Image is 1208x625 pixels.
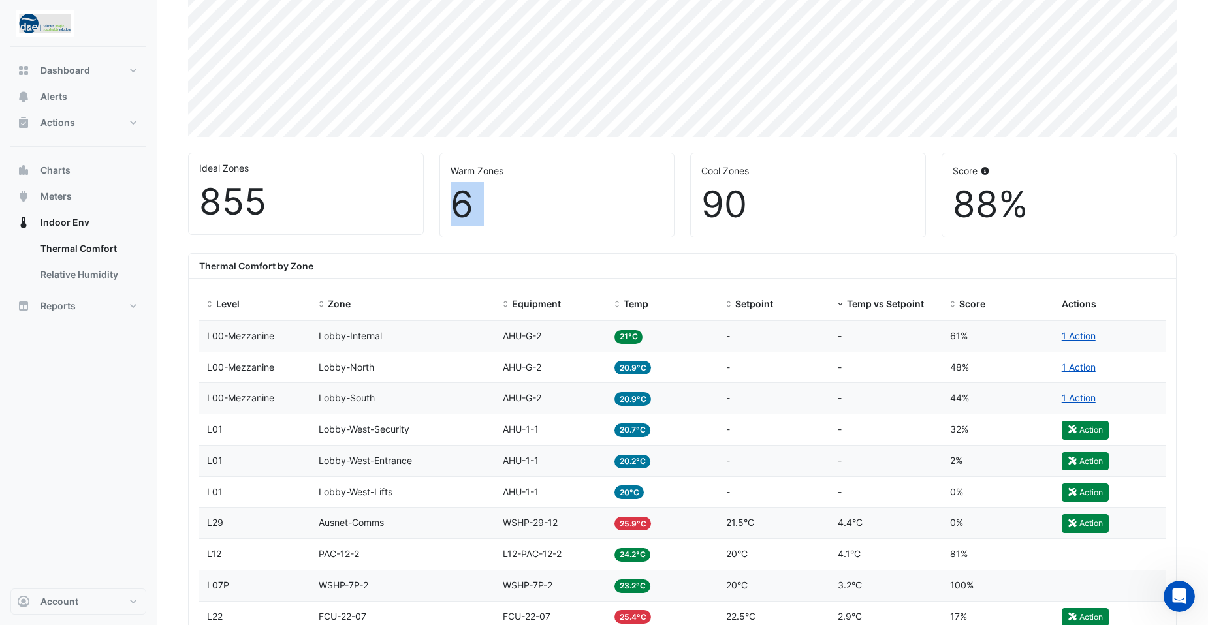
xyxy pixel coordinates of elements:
span: Reports [40,299,76,312]
span: Temp [624,298,648,309]
span: L29 [207,517,223,528]
span: L12-PAC-12-2 [503,548,562,559]
span: L07P [207,579,229,590]
button: Action [1062,421,1109,439]
span: Indoor Env [40,216,89,229]
span: FCU-22-07 [319,611,366,622]
button: Alerts [10,84,146,110]
div: Indoor Env [10,236,146,293]
span: Actions [40,116,75,129]
span: - [726,361,730,373]
span: - [726,330,730,341]
span: 17% [950,611,967,622]
textarea: Message… [11,387,250,422]
span: 20°C [726,548,748,559]
span: AHU-G-2 [503,330,541,341]
span: WSHP-7P-2 [319,579,368,590]
span: L00-Mezzanine [207,392,274,403]
span: AHU-G-2 [503,392,541,403]
span: Temp vs Setpoint [847,298,924,309]
span: 20.9°C [614,361,652,374]
app-icon: Charts [17,164,30,177]
span: - [838,423,842,434]
span: AHU-1-1 [503,486,539,497]
span: L01 [207,486,223,497]
span: Equipment [512,298,561,309]
span: AHU-1-1 [503,455,539,466]
span: 81% [950,548,968,559]
a: Thermal Comfort [30,236,146,262]
app-icon: Indoor Env [17,216,30,229]
button: Actions [10,110,146,136]
span: Account [40,595,78,608]
span: 48% [950,361,969,373]
span: 21.5°C [726,517,754,528]
span: AHU-G-2 [503,361,541,373]
button: Action [1062,514,1109,532]
span: 20.9°C [614,392,652,406]
span: AHU-1-1 [503,423,539,434]
span: 0% [950,486,963,497]
button: Action [1062,452,1109,470]
span: L22 [207,611,223,622]
span: FCU-22-07 [503,611,550,622]
app-icon: Actions [17,116,30,129]
span: L12 [207,548,221,559]
span: Level [216,298,240,309]
button: go back [8,5,33,30]
div: Cool Zones [701,164,915,177]
app-icon: Dashboard [17,64,30,77]
span: Lobby-West-Entrance [319,455,412,466]
span: Ausnet-Comms [319,517,384,528]
button: Upload attachment [20,427,31,438]
div: 90 [701,183,915,226]
span: - [726,392,730,403]
a: 1 Action [1062,361,1096,373]
button: Action [1062,483,1109,502]
p: Under 10 minutes [110,16,187,29]
span: Score [959,298,985,309]
span: - [838,392,842,403]
span: 44% [950,392,969,403]
span: Lobby-West-Lifts [319,486,392,497]
span: 20.7°C [614,423,651,437]
div: 6 [451,183,664,226]
div: Ideal Zones [199,161,413,175]
span: - [838,361,842,373]
span: Actions [1062,298,1096,309]
button: Reports [10,293,146,319]
span: 25.9°C [614,517,652,530]
img: Profile image for Scott [56,7,76,28]
span: Lobby-Internal [319,330,382,341]
span: - [726,423,730,434]
b: Thermal Comfort by Zone [199,260,313,271]
button: Charts [10,157,146,183]
div: 88% [953,183,1166,226]
span: L01 [207,423,223,434]
span: WSHP-7P-2 [503,579,552,590]
button: Dashboard [10,57,146,84]
div: 855 [199,180,413,224]
span: Zone [328,298,351,309]
button: Send a message… [224,422,245,443]
span: - [838,330,842,341]
button: Emoji picker [41,427,52,438]
span: 61% [950,330,968,341]
span: 100% [950,579,974,590]
span: 23.2°C [614,579,651,593]
span: WSHP-29-12 [503,517,558,528]
span: Meters [40,190,72,203]
span: 20°C [726,579,748,590]
span: Lobby-West-Security [319,423,409,434]
span: L00-Mezzanine [207,330,274,341]
span: 0% [950,517,963,528]
iframe: Intercom live chat [1164,581,1195,612]
app-icon: Reports [17,299,30,312]
span: Setpoint [735,298,773,309]
app-icon: Alerts [17,90,30,103]
app-icon: Meters [17,190,30,203]
span: Lobby-North [319,361,374,373]
span: Charts [40,164,71,177]
span: 25.4°C [614,610,652,624]
button: Meters [10,183,146,209]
